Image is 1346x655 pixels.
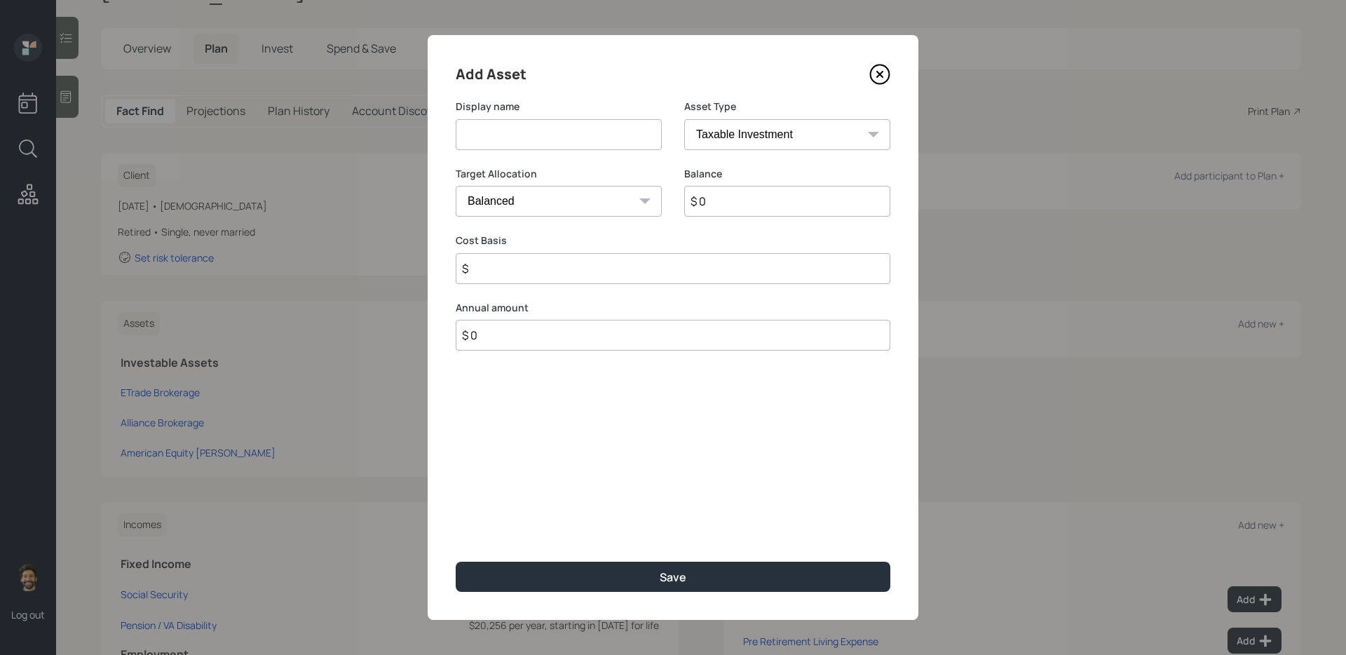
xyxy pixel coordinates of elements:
label: Target Allocation [456,167,662,181]
div: Save [660,569,686,585]
label: Display name [456,100,662,114]
h4: Add Asset [456,63,526,86]
button: Save [456,562,890,592]
label: Cost Basis [456,234,890,248]
label: Asset Type [684,100,890,114]
label: Annual amount [456,301,890,315]
label: Balance [684,167,890,181]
